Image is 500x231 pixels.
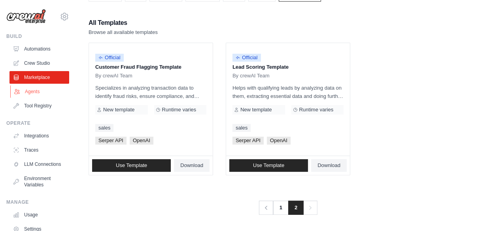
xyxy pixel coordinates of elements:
[174,159,209,172] a: Download
[10,85,70,98] a: Agents
[9,208,69,221] a: Usage
[232,84,343,100] p: Helps with qualifying leads by analyzing data on them, extracting essential data and doing furthe...
[311,159,347,172] a: Download
[9,100,69,112] a: Tool Registry
[180,162,203,169] span: Download
[273,201,289,215] a: 1
[116,162,147,169] span: Use Template
[232,124,251,132] a: sales
[6,199,69,205] div: Manage
[95,73,132,79] span: By crewAI Team
[232,63,343,71] p: Lead Scoring Template
[9,158,69,171] a: LLM Connections
[299,107,334,113] span: Runtime varies
[95,63,206,71] p: Customer Fraud Flagging Template
[232,54,261,62] span: Official
[6,9,46,24] img: Logo
[9,43,69,55] a: Automations
[6,33,69,39] div: Build
[229,159,308,172] a: Use Template
[9,144,69,156] a: Traces
[9,172,69,191] a: Environment Variables
[253,162,284,169] span: Use Template
[9,57,69,69] a: Crew Studio
[95,124,113,132] a: sales
[92,159,171,172] a: Use Template
[9,130,69,142] a: Integrations
[232,137,264,145] span: Serper API
[232,73,270,79] span: By crewAI Team
[6,120,69,126] div: Operate
[9,71,69,84] a: Marketplace
[288,201,304,215] span: 2
[240,107,272,113] span: New template
[89,17,158,28] h2: All Templates
[95,54,124,62] span: Official
[317,162,340,169] span: Download
[267,137,291,145] span: OpenAI
[95,84,206,100] p: Specializes in analyzing transaction data to identify fraud risks, ensure compliance, and conduct...
[103,107,134,113] span: New template
[130,137,153,145] span: OpenAI
[89,28,158,36] p: Browse all available templates
[258,201,317,215] nav: Pagination
[95,137,126,145] span: Serper API
[162,107,196,113] span: Runtime varies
